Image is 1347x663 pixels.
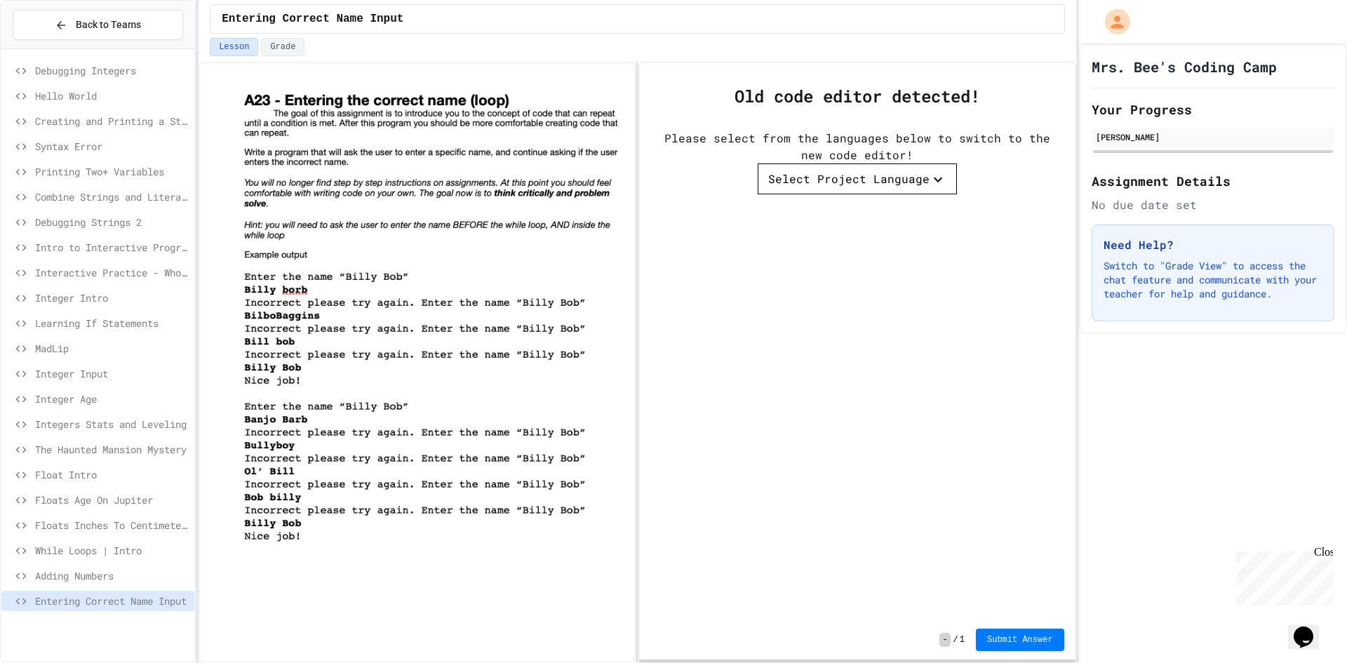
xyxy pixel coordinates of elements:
[210,38,258,56] button: Lesson
[35,366,189,381] span: Integer Input
[960,634,965,645] span: 1
[13,10,183,40] button: Back to Teams
[76,18,141,32] span: Back to Teams
[1090,6,1134,38] div: My Account
[6,6,97,89] div: Chat with us now!Close
[35,290,189,305] span: Integer Intro
[939,633,950,647] span: -
[35,493,189,507] span: Floats Age On Jupiter
[35,341,189,356] span: MadLip
[35,114,189,128] span: Creating and Printing a String Variable
[35,543,189,558] span: While Loops | Intro
[758,163,957,194] button: Select Project Language
[953,634,958,645] span: /
[35,88,189,103] span: Hello World
[1104,259,1322,301] p: Switch to "Grade View" to access the chat feature and communicate with your teacher for help and ...
[735,83,980,109] div: Old code editor detected!
[35,316,189,330] span: Learning If Statements
[987,634,1053,645] span: Submit Answer
[35,215,189,229] span: Debugging Strings 2
[261,38,304,56] button: Grade
[976,629,1064,651] button: Submit Answer
[1092,100,1334,119] h2: Your Progress
[35,594,189,608] span: Entering Correct Name Input
[35,568,189,583] span: Adding Numbers
[222,11,403,27] span: Entering Correct Name Input
[1092,196,1334,213] div: No due date set
[1092,171,1334,191] h2: Assignment Details
[35,63,189,78] span: Debugging Integers
[35,417,189,431] span: Integers Stats and Leveling
[1096,130,1330,143] div: [PERSON_NAME]
[660,130,1054,163] div: Please select from the languages below to switch to the new code editor!
[35,391,189,406] span: Integer Age
[768,170,930,187] div: Select Project Language
[35,164,189,179] span: Printing Two+ Variables
[35,189,189,204] span: Combine Strings and Literals
[1231,546,1333,605] iframe: chat widget
[1092,57,1277,76] h1: Mrs. Bee's Coding Camp
[1104,236,1322,253] h3: Need Help?
[1288,607,1333,649] iframe: chat widget
[35,467,189,482] span: Float Intro
[35,442,189,457] span: The Haunted Mansion Mystery
[35,518,189,533] span: Floats Inches To Centimeters
[35,139,189,154] span: Syntax Error
[35,240,189,255] span: Intro to Interactive Programs
[35,265,189,280] span: Interactive Practice - Who Are You?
